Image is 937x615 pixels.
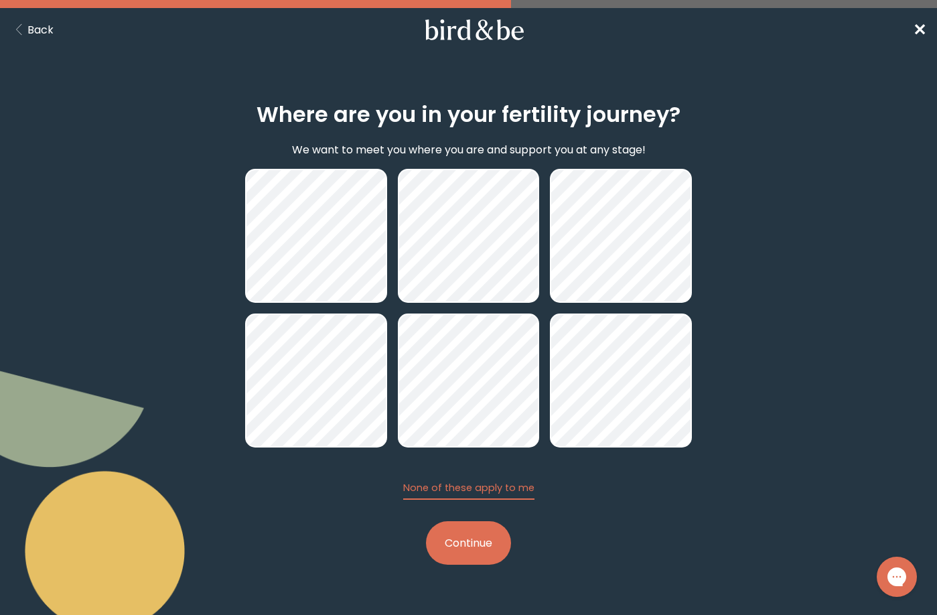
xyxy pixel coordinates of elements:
p: We want to meet you where you are and support you at any stage! [292,141,646,158]
a: ✕ [913,18,926,42]
button: Back Button [11,21,54,38]
button: Continue [426,521,511,565]
button: None of these apply to me [403,481,534,500]
span: ✕ [913,19,926,41]
h2: Where are you in your fertility journey? [257,98,680,131]
iframe: Gorgias live chat messenger [870,552,924,602]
